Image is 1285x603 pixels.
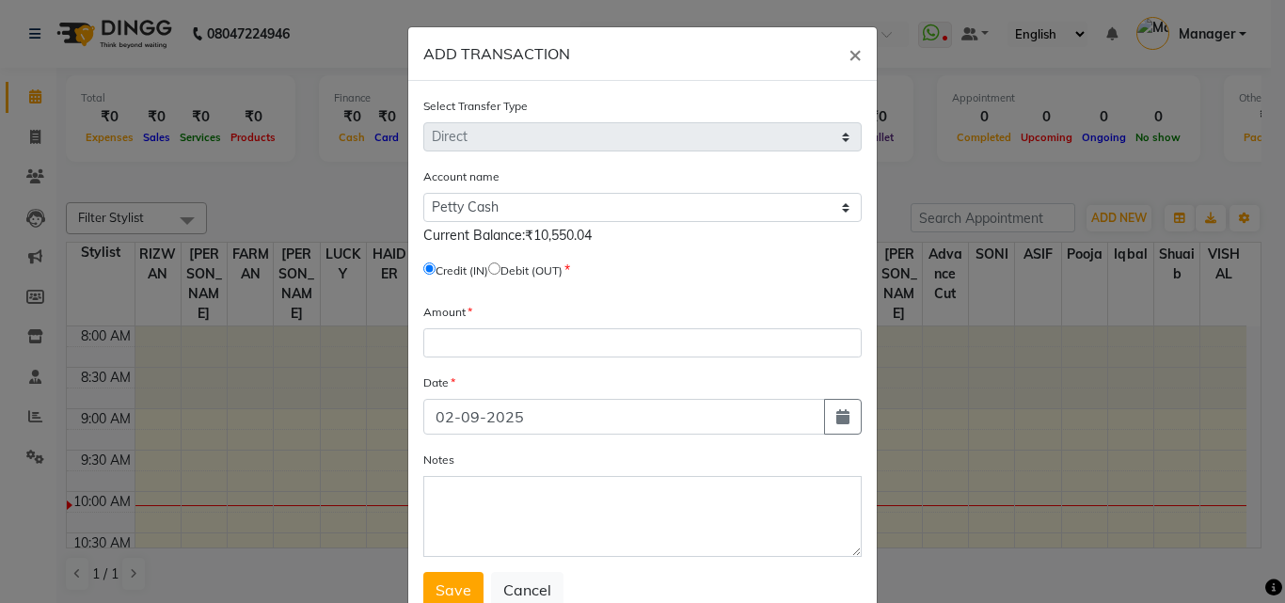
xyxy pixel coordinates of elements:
[423,452,454,468] label: Notes
[423,98,528,115] label: Select Transfer Type
[849,40,862,68] span: ×
[423,42,570,65] h6: ADD TRANSACTION
[423,374,455,391] label: Date
[833,27,877,80] button: Close
[423,227,592,244] span: Current Balance:₹10,550.04
[500,262,563,279] label: Debit (OUT)
[436,580,471,599] span: Save
[423,168,500,185] label: Account name
[423,304,472,321] label: Amount
[436,262,488,279] label: Credit (IN)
